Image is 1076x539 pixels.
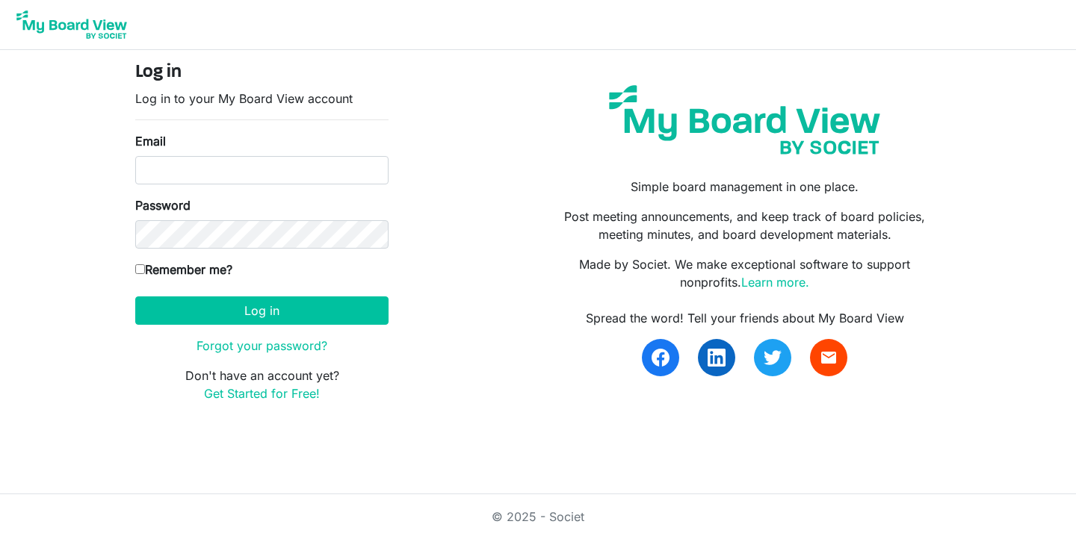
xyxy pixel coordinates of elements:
img: facebook.svg [652,349,670,367]
p: Simple board management in one place. [549,178,941,196]
p: Don't have an account yet? [135,367,389,402]
a: email [810,339,847,376]
p: Log in to your My Board View account [135,90,389,108]
label: Password [135,196,191,214]
button: Log in [135,296,389,325]
img: twitter.svg [764,349,782,367]
a: Get Started for Free! [204,386,320,401]
h4: Log in [135,62,389,84]
p: Made by Societ. We make exceptional software to support nonprofits. [549,255,941,291]
a: Forgot your password? [197,338,327,353]
p: Post meeting announcements, and keep track of board policies, meeting minutes, and board developm... [549,208,941,243]
img: My Board View Logo [12,6,132,43]
a: © 2025 - Societ [492,509,584,524]
img: linkedin.svg [708,349,726,367]
input: Remember me? [135,264,145,274]
div: Spread the word! Tell your friends about My Board View [549,309,941,327]
label: Remember me? [135,261,232,278]
img: my-board-view-societ.svg [598,74,891,166]
a: Learn more. [741,275,809,290]
span: email [820,349,838,367]
label: Email [135,132,166,150]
